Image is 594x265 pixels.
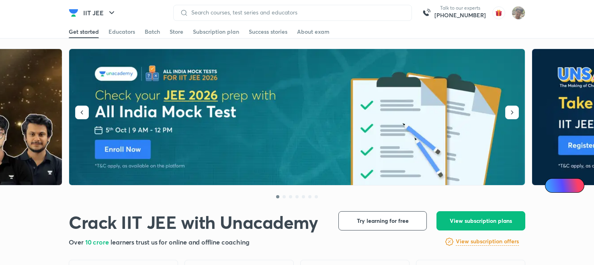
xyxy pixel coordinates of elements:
div: Batch [145,28,160,36]
img: Company Logo [69,8,78,18]
a: [PHONE_NUMBER] [434,11,486,19]
a: View subscription offers [456,237,519,247]
img: avatar [492,6,505,19]
span: learners trust us for online and offline coaching [111,238,250,246]
a: About exam [297,25,330,38]
span: Ai Doubts [558,182,580,189]
a: Subscription plan [193,25,239,38]
div: Subscription plan [193,28,239,36]
a: Batch [145,25,160,38]
h6: View subscription offers [456,237,519,246]
div: Store [170,28,183,36]
div: Educators [109,28,135,36]
h1: Crack IIT JEE with Unacademy [69,211,318,232]
img: Shashwat Mathur [512,6,525,20]
button: IIT JEE [78,5,121,21]
span: Try learning for free [357,217,409,225]
div: Success stories [249,28,287,36]
p: Talk to our experts [434,5,486,11]
a: Get started [69,25,99,38]
a: Educators [109,25,135,38]
img: call-us [418,5,434,21]
span: Over [69,238,85,246]
a: Ai Doubts [545,178,584,193]
a: Store [170,25,183,38]
a: Success stories [249,25,287,38]
input: Search courses, test series and educators [188,9,405,16]
button: View subscription plans [436,211,525,230]
span: 10 crore [85,238,111,246]
span: View subscription plans [450,217,512,225]
div: Get started [69,28,99,36]
div: About exam [297,28,330,36]
button: Try learning for free [338,211,427,230]
img: Icon [550,182,556,189]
